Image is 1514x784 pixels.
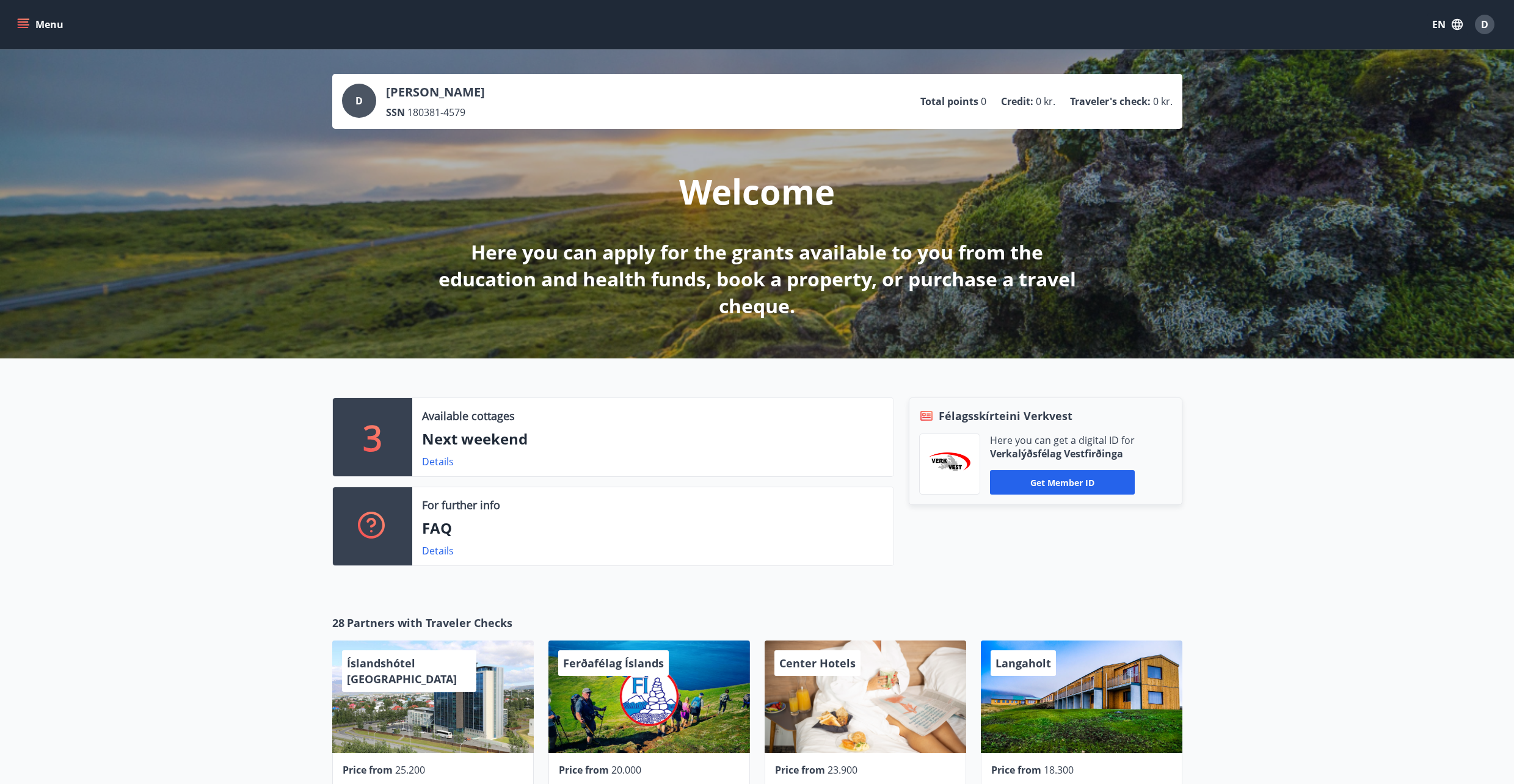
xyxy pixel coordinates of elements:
[929,452,970,476] img: jihgzMk4dcgjRAW2aMgpbAqQEG7LZi0j9dOLAUvz.png
[775,763,825,777] span: Price from
[991,763,1041,777] span: Price from
[422,518,884,539] p: FAQ
[355,94,363,107] span: D
[990,470,1135,495] button: Get member ID
[939,408,1072,424] span: Félagsskírteini Verkvest
[1001,95,1033,108] p: Credit :
[995,656,1051,670] span: Langaholt
[559,763,609,777] span: Price from
[990,434,1135,447] p: Here you can get a digital ID for
[1481,18,1488,31] span: D
[422,497,500,513] p: For further info
[1070,95,1151,108] p: Traveler's check :
[422,455,454,468] a: Details
[343,763,393,777] span: Price from
[15,13,68,35] button: menu
[422,408,515,424] p: Available cottages
[920,95,978,108] p: Total points
[363,414,382,460] p: 3
[435,239,1080,319] p: Here you can apply for the grants available to you from the education and health funds, book a pr...
[347,615,512,631] span: Partners with Traveler Checks
[422,429,884,449] p: Next weekend
[779,656,856,670] span: Center Hotels
[422,544,454,557] a: Details
[1044,763,1074,777] span: 18.300
[1470,10,1499,39] button: D
[679,168,835,214] p: Welcome
[611,763,641,777] span: 20.000
[828,763,857,777] span: 23.900
[332,615,344,631] span: 28
[1036,95,1055,108] span: 0 kr.
[1153,95,1173,108] span: 0 kr.
[347,656,457,686] span: Íslandshótel [GEOGRAPHIC_DATA]
[1427,13,1468,35] button: EN
[386,84,485,101] p: [PERSON_NAME]
[395,763,425,777] span: 25.200
[990,447,1135,460] p: Verkalýðsfélag Vestfirðinga
[981,95,986,108] span: 0
[407,106,465,119] span: 180381-4579
[563,656,664,670] span: Ferðafélag Íslands
[386,106,405,119] p: SSN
